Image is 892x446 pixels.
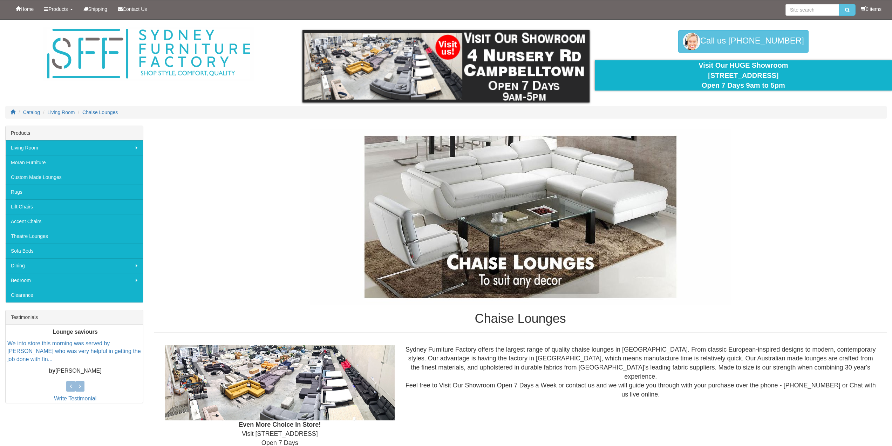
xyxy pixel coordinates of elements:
span: Contact Us [123,6,147,12]
p: [PERSON_NAME] [7,367,143,375]
h1: Chaise Lounges [154,312,887,326]
div: Visit Our HUGE Showroom [STREET_ADDRESS] Open 7 Days 9am to 5pm [600,60,887,91]
a: We into store this morning was served by [PERSON_NAME] who was very helpful in getting the job do... [7,340,141,362]
span: Shipping [88,6,108,12]
a: Living Room [48,109,75,115]
img: showroom.gif [302,30,589,102]
a: Custom Made Lounges [6,170,143,185]
b: by [49,368,55,374]
a: Shipping [78,0,113,18]
a: Living Room [6,140,143,155]
div: Products [6,126,143,140]
a: Home [11,0,39,18]
b: Even More Choice In Store! [239,421,321,428]
a: Clearance [6,288,143,302]
a: Theatre Lounges [6,229,143,244]
a: Products [39,0,78,18]
img: Chaise Lounges [310,129,731,305]
a: Moran Furniture [6,155,143,170]
div: Sydney Furniture Factory offers the largest range of quality chaise lounges in [GEOGRAPHIC_DATA].... [400,345,881,399]
a: Sofa Beds [6,244,143,258]
a: Rugs [6,185,143,199]
a: Dining [6,258,143,273]
a: Chaise Lounges [82,109,118,115]
a: Write Testimonial [54,395,96,401]
li: 0 items [861,6,881,13]
div: Testimonials [6,310,143,325]
span: Home [21,6,34,12]
b: Lounge saviours [53,329,98,335]
a: Accent Chairs [6,214,143,229]
img: Sydney Furniture Factory [43,27,254,81]
img: Showroom [165,345,395,421]
input: Site search [785,4,839,16]
a: Contact Us [113,0,152,18]
span: Products [48,6,68,12]
a: Catalog [23,109,40,115]
a: Bedroom [6,273,143,288]
a: Lift Chairs [6,199,143,214]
